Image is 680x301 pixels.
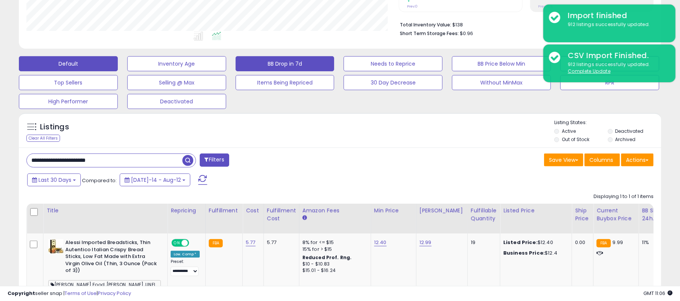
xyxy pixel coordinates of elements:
div: Repricing [171,207,202,215]
div: 15% for > $15 [302,246,365,253]
p: Listing States: [554,119,661,126]
div: $12.40 [503,239,566,246]
button: Default [19,56,118,71]
div: Current Buybox Price [597,207,635,223]
span: Compared to: [82,177,117,184]
div: $15.01 - $16.24 [302,267,365,274]
div: Amazon Fees [302,207,368,215]
div: Fulfillment [209,207,239,215]
div: Displaying 1 to 1 of 1 items [594,193,654,200]
button: Columns [584,154,620,166]
label: Archived [615,136,636,143]
button: High Performer [19,94,118,109]
label: Out of Stock [562,136,589,143]
button: Items Being Repriced [236,75,335,90]
b: Business Price: [503,249,545,256]
span: [DATE]-14 - Aug-12 [131,176,181,184]
b: Listed Price: [503,239,538,246]
button: BB Drop in 7d [236,56,335,71]
button: Actions [621,154,654,166]
button: Top Sellers [19,75,118,90]
button: Save View [544,154,583,166]
div: Listed Price [503,207,569,215]
button: Without MinMax [452,75,551,90]
button: Inventory Age [127,56,226,71]
div: 912 listings successfully updated. [562,21,670,28]
b: Total Inventory Value: [400,21,451,28]
b: Short Term Storage Fees: [400,30,459,37]
a: Terms of Use [65,290,97,297]
img: 41QP923kCfL._SL40_.jpg [48,239,63,254]
button: [DATE]-14 - Aug-12 [120,174,190,186]
small: FBA [209,239,223,247]
div: 8% for <= $15 [302,239,365,246]
div: 912 listings successfully updated. [562,61,670,75]
div: Min Price [374,207,413,215]
div: Fulfillable Quantity [471,207,497,223]
a: Privacy Policy [98,290,131,297]
b: Reduced Prof. Rng. [302,254,352,261]
u: Complete Update [568,68,611,74]
button: Deactivated [127,94,226,109]
a: 12.40 [374,239,387,246]
label: Active [562,128,576,134]
span: Columns [589,156,613,164]
b: Alessi Imported Breadsticks, Thin Autentico Italian Crispy Bread Sticks, Low Fat Made with Extra ... [65,239,157,276]
li: $138 [400,20,648,29]
button: Last 30 Days [27,174,81,186]
div: Fulfillment Cost [267,207,296,223]
span: [PERSON_NAME] Food ,[PERSON_NAME] ,UNFI - GRW 11960 [48,280,161,289]
a: 12.99 [419,239,432,246]
span: OFF [188,240,200,246]
div: Preset: [171,259,200,276]
small: Amazon Fees. [302,215,307,221]
small: FBA [597,239,611,247]
div: CSV Import Finished. [562,50,670,61]
div: [PERSON_NAME] [419,207,464,215]
a: 5.77 [246,239,256,246]
button: Needs to Reprice [344,56,443,71]
span: ON [172,240,182,246]
div: $12.4 [503,250,566,256]
span: Last 30 Days [39,176,71,184]
div: seller snap | | [8,290,131,297]
h5: Listings [40,122,69,132]
button: BB Price Below Min [452,56,551,71]
small: Prev: 0 [407,4,418,9]
div: Title [46,207,164,215]
button: 30 Day Decrease [344,75,443,90]
div: Cost [246,207,261,215]
div: 11% [642,239,667,246]
div: 19 [471,239,494,246]
label: Deactivated [615,128,644,134]
span: 9.99 [613,239,623,246]
strong: Copyright [8,290,35,297]
button: Filters [200,154,229,167]
div: 5.77 [267,239,293,246]
span: 2025-09-12 11:06 GMT [643,290,672,297]
div: Clear All Filters [26,135,60,142]
button: RPR [560,75,659,90]
button: Selling @ Max [127,75,226,90]
div: $10 - $10.83 [302,261,365,267]
small: Prev: N/A [538,4,553,9]
div: Import finished [562,10,670,21]
div: 0.00 [575,239,587,246]
div: Ship Price [575,207,590,223]
div: BB Share 24h. [642,207,669,223]
div: Low. Comp * [171,251,200,258]
span: $0.96 [460,30,473,37]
